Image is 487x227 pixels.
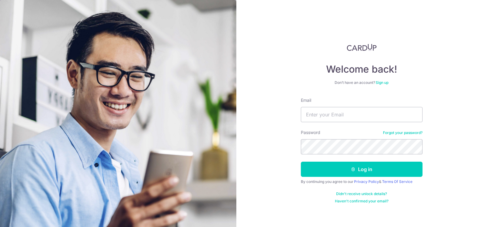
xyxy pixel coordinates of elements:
[301,97,311,103] label: Email
[301,129,320,136] label: Password
[354,179,379,184] a: Privacy Policy
[347,44,377,51] img: CardUp Logo
[382,179,412,184] a: Terms Of Service
[301,162,423,177] button: Log in
[301,107,423,122] input: Enter your Email
[335,199,388,204] a: Haven't confirmed your email?
[336,191,387,196] a: Didn't receive unlock details?
[301,179,423,184] div: By continuing you agree to our &
[376,80,388,85] a: Sign up
[383,130,423,135] a: Forgot your password?
[301,80,423,85] div: Don’t have an account?
[301,63,423,75] h4: Welcome back!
